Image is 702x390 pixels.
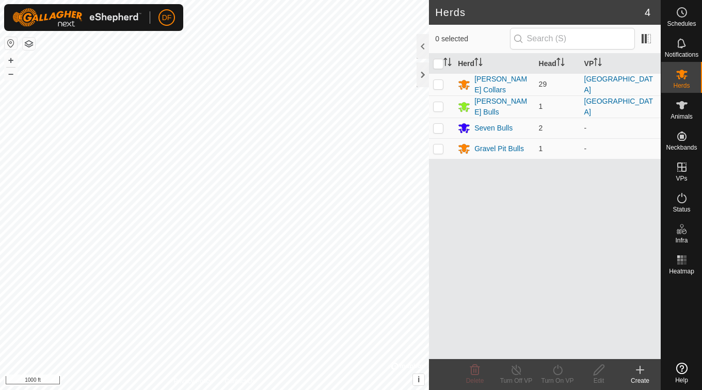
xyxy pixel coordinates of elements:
div: Turn Off VP [496,376,537,385]
button: Map Layers [23,38,35,50]
a: Privacy Policy [174,377,213,386]
div: Gravel Pit Bulls [474,143,524,154]
span: Heatmap [669,268,694,274]
p-sorticon: Activate to sort [594,59,602,68]
a: [GEOGRAPHIC_DATA] [584,75,653,94]
td: - [580,118,661,138]
span: Notifications [665,52,698,58]
span: Herds [673,83,690,89]
div: Create [619,376,661,385]
a: Help [661,359,702,387]
span: Neckbands [666,144,697,151]
span: 4 [645,5,650,20]
span: Status [673,206,690,213]
span: Animals [671,113,693,120]
span: 29 [539,80,547,88]
span: i [418,375,420,384]
span: Delete [466,377,484,384]
span: Infra [675,237,688,243]
span: 0 selected [435,34,509,44]
span: 1 [539,144,543,153]
span: VPs [676,175,687,182]
button: + [5,54,17,67]
button: – [5,68,17,80]
span: 1 [539,102,543,110]
button: Reset Map [5,37,17,50]
th: VP [580,54,661,74]
div: [PERSON_NAME] Collars [474,74,530,95]
span: Help [675,377,688,383]
p-sorticon: Activate to sort [556,59,565,68]
span: Schedules [667,21,696,27]
button: i [413,374,424,385]
th: Head [535,54,580,74]
td: - [580,138,661,159]
h2: Herds [435,6,645,19]
a: [GEOGRAPHIC_DATA] [584,97,653,116]
div: Seven Bulls [474,123,513,134]
input: Search (S) [510,28,635,50]
img: Gallagher Logo [12,8,141,27]
th: Herd [454,54,534,74]
span: DF [162,12,172,23]
div: [PERSON_NAME] Bulls [474,96,530,118]
span: 2 [539,124,543,132]
div: Edit [578,376,619,385]
div: Turn On VP [537,376,578,385]
a: Contact Us [225,377,255,386]
p-sorticon: Activate to sort [474,59,483,68]
p-sorticon: Activate to sort [443,59,452,68]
